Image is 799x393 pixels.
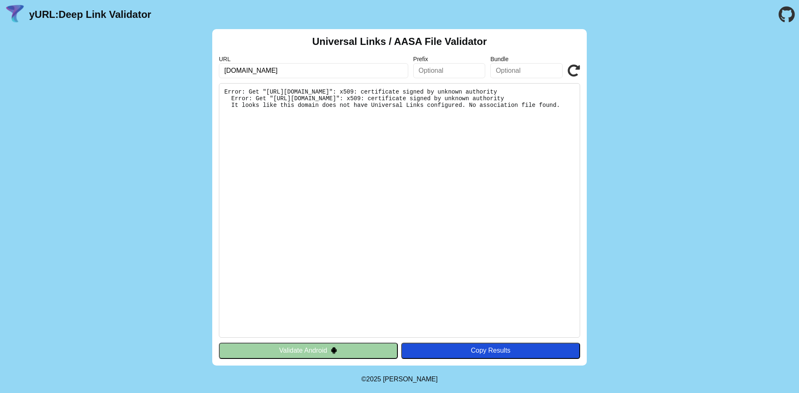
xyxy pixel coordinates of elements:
[405,347,576,354] div: Copy Results
[413,63,486,78] input: Optional
[401,343,580,358] button: Copy Results
[361,366,437,393] footer: ©
[490,63,563,78] input: Optional
[312,36,487,47] h2: Universal Links / AASA File Validator
[219,56,408,62] label: URL
[29,9,151,20] a: yURL:Deep Link Validator
[383,376,438,383] a: Michael Ibragimchayev's Personal Site
[490,56,563,62] label: Bundle
[413,56,486,62] label: Prefix
[219,83,580,338] pre: Error: Get "[URL][DOMAIN_NAME]": x509: certificate signed by unknown authority Error: Get "[URL][...
[366,376,381,383] span: 2025
[330,347,337,354] img: droidIcon.svg
[219,343,398,358] button: Validate Android
[4,4,26,25] img: yURL Logo
[219,63,408,78] input: Required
